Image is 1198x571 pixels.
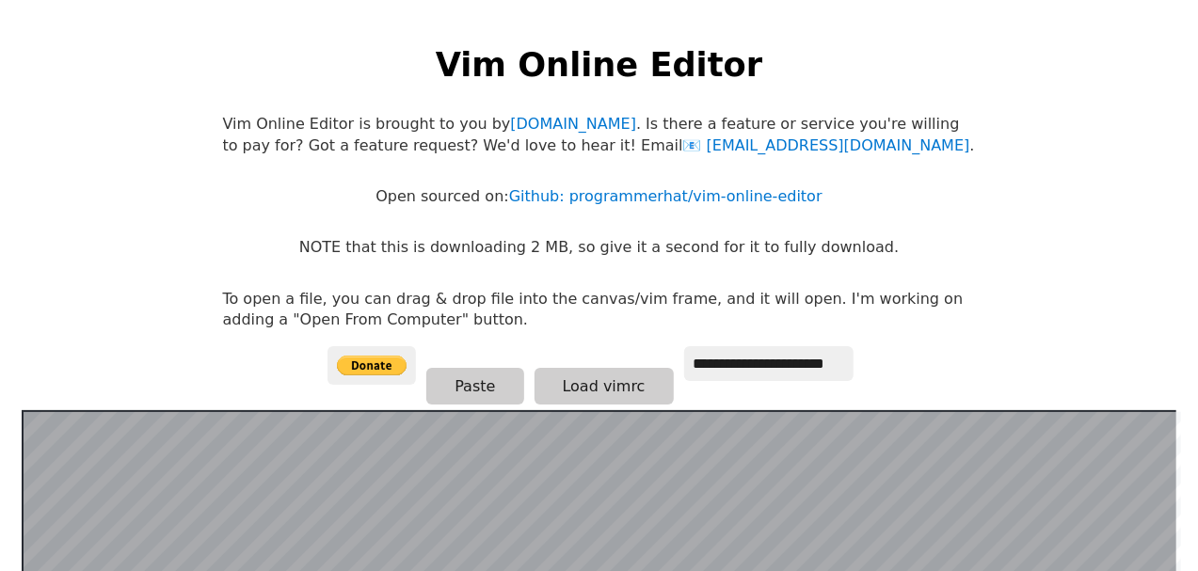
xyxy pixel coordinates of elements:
a: [DOMAIN_NAME] [510,115,636,133]
a: Github: programmerhat/vim-online-editor [509,187,823,205]
p: NOTE that this is downloading 2 MB, so give it a second for it to fully download. [299,237,899,258]
button: Paste [426,368,523,404]
h1: Vim Online Editor [436,41,762,87]
a: [EMAIL_ADDRESS][DOMAIN_NAME] [683,136,970,154]
button: Load vimrc [535,368,674,404]
p: Open sourced on: [375,186,822,207]
p: Vim Online Editor is brought to you by . Is there a feature or service you're willing to pay for?... [223,114,976,156]
p: To open a file, you can drag & drop file into the canvas/vim frame, and it will open. I'm working... [223,289,976,331]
